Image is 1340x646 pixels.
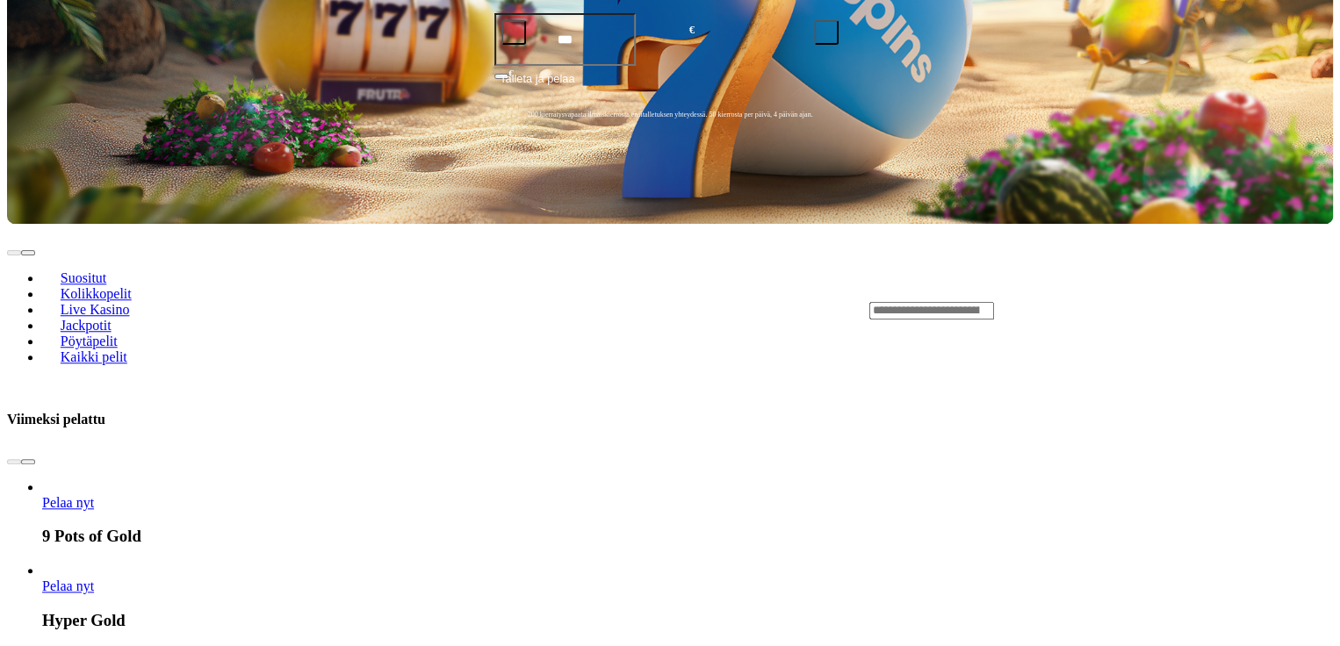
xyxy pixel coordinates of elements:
button: next slide [21,459,35,464]
a: Hyper Gold [42,578,94,593]
span: Pelaa nyt [42,495,94,510]
span: Suositut [54,270,113,285]
span: € [689,22,695,39]
button: plus icon [814,20,839,45]
a: Live Kasino [42,297,148,323]
header: Lobby [7,224,1333,396]
span: Talleta ja pelaa [500,70,574,102]
span: € [508,68,514,78]
a: Kaikki pelit [42,344,146,370]
button: prev slide [7,250,21,255]
button: Talleta ja pelaa [494,69,846,103]
a: Kolikkopelit [42,281,149,307]
a: 9 Pots of Gold [42,495,94,510]
a: Pöytäpelit [42,328,135,355]
input: Search [869,302,994,319]
button: prev slide [7,459,21,464]
h3: Viimeksi pelattu [7,411,105,427]
a: Suositut [42,265,125,291]
span: Pöytäpelit [54,334,125,348]
span: Jackpotit [54,318,119,333]
nav: Lobby [7,240,834,379]
a: Jackpotit [42,312,129,339]
span: Live Kasino [54,302,137,317]
span: Kolikkopelit [54,286,139,301]
span: Pelaa nyt [42,578,94,593]
span: Kaikki pelit [54,349,134,364]
button: next slide [21,250,35,255]
button: minus icon [501,20,526,45]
